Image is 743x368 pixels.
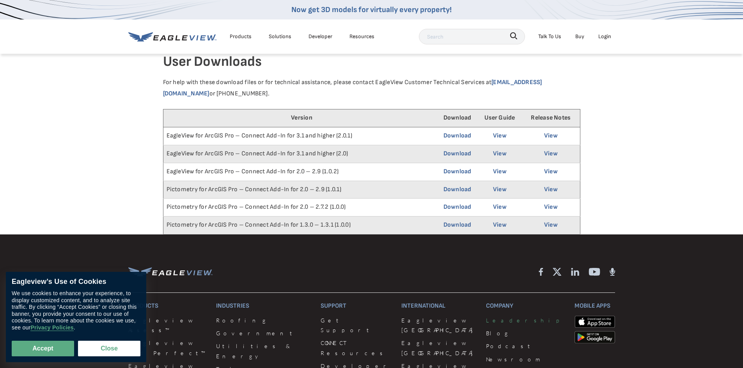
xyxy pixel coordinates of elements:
a: Download [443,168,472,175]
a: Podcast [486,341,565,351]
td: EagleView for ArcGIS Pro – Connect Add-In for 3.1 and higher (2.0.1) [163,127,437,145]
h3: Mobile Apps [575,302,615,310]
a: Download [443,203,472,211]
a: Leadership [486,315,565,325]
td: EagleView for ArcGIS Pro – Connect Add-In for 2.0 – 2.9 (1.0.2) [163,163,437,181]
a: Download [443,186,472,193]
a: View [493,150,507,157]
a: Download [443,132,472,139]
h3: Products [128,302,207,310]
a: Eagleview Bid Perfect™ [128,338,207,357]
td: Pictometry for ArcGIS Pro – Connect Add-In for 1.3.0 – 1.3.1 (1.0.0) [163,217,437,234]
a: View [493,221,507,229]
h3: Support [321,302,392,310]
a: Privacy Policies [30,324,73,331]
div: Solutions [269,32,291,41]
td: Pictometry for ArcGIS Pro – Connect Add-In for 2.0 – 2.9 (1.0.1) [163,181,437,199]
a: View [544,203,558,211]
a: Get Support [321,315,392,335]
a: Eagleview Assess™ [128,315,207,335]
div: Eagleview’s Use of Cookies [12,278,140,286]
div: We use cookies to enhance your experience, to display customized content, and to analyze site tra... [12,290,140,331]
td: EagleView for ArcGIS Pro – Connect Add-In for 3.1 and higher (2.0) [163,145,437,163]
a: View [544,168,558,175]
img: apple-app-store.png [575,315,615,328]
div: For help with these download files or for technical assistance, please contact EagleView Customer... [163,53,580,234]
a: Blog [486,328,565,338]
td: Pictometry for ArcGIS Pro – Connect Add-In for 2.0 – 2.7.2 (1.0.0) [163,199,437,217]
th: Version [163,109,437,127]
a: View [493,168,507,175]
a: Developer [309,32,332,41]
h3: Industries [216,302,311,310]
h4: User Downloads [163,53,580,71]
div: Talk To Us [538,32,561,41]
a: Download [443,221,472,229]
a: CONNECT Resources [321,338,392,357]
h3: Company [486,302,565,310]
a: View [544,132,558,139]
a: View [544,186,558,193]
th: Release Notes [522,109,580,127]
div: Resources [349,32,374,41]
button: Close [78,341,140,356]
a: View [544,221,558,229]
a: Eagleview [GEOGRAPHIC_DATA] [401,315,477,335]
a: Government [216,328,311,338]
a: View [493,132,507,139]
a: View [544,150,558,157]
a: Utilities & Energy [216,341,311,361]
th: Download [437,109,477,127]
img: google-play-store_b9643a.png [575,331,615,343]
a: Roofing [216,315,311,325]
div: Login [598,32,611,41]
a: Now get 3D models for virtually every property! [291,5,452,14]
th: User Guide [478,109,522,127]
input: Search [419,29,525,44]
a: View [493,186,507,193]
a: Download [443,150,472,157]
button: Accept [12,341,74,356]
h3: International [401,302,477,310]
div: Products [230,32,252,41]
a: Newsroom [486,354,565,364]
a: View [493,203,507,211]
a: Buy [575,32,584,41]
a: Eagleview [GEOGRAPHIC_DATA] [401,338,477,357]
a: [EMAIL_ADDRESS][DOMAIN_NAME] [163,79,542,97]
